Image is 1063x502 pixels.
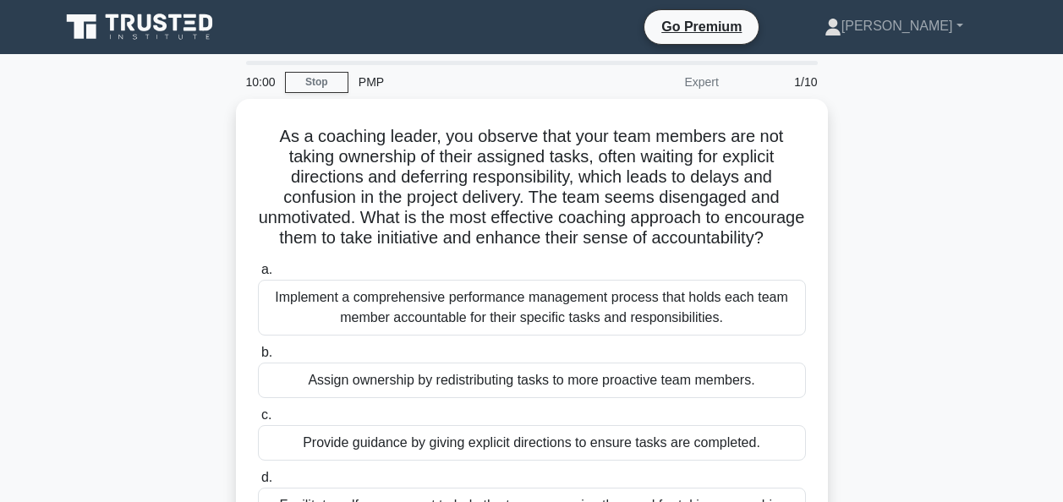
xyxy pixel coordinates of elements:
[256,126,808,249] h5: As a coaching leader, you observe that your team members are not taking ownership of their assign...
[784,9,1004,43] a: [PERSON_NAME]
[236,65,285,99] div: 10:00
[285,72,348,93] a: Stop
[261,262,272,276] span: a.
[651,16,752,37] a: Go Premium
[581,65,729,99] div: Expert
[348,65,581,99] div: PMP
[258,363,806,398] div: Assign ownership by redistributing tasks to more proactive team members.
[261,345,272,359] span: b.
[258,280,806,336] div: Implement a comprehensive performance management process that holds each team member accountable ...
[261,407,271,422] span: c.
[258,425,806,461] div: Provide guidance by giving explicit directions to ensure tasks are completed.
[261,470,272,484] span: d.
[729,65,828,99] div: 1/10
